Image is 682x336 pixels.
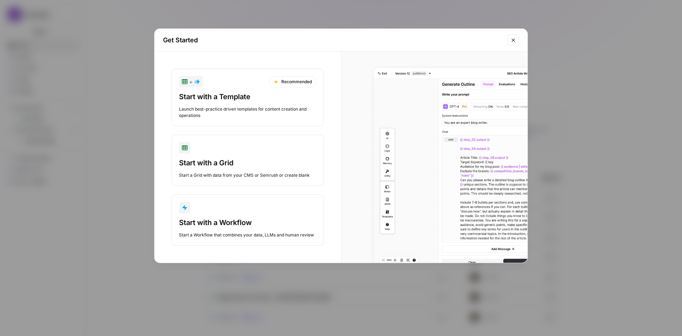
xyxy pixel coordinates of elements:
[172,135,324,186] button: Start with a GridStart a Grid with data from your CMS or Semrush or create blank
[179,218,316,228] div: Start with a Workflow
[179,106,316,119] div: Launch best-practice driven templates for content creation and operations
[182,78,200,86] div: +
[172,194,324,246] button: Start with a WorkflowStart a Workflow that combines your data, LLMs and human review
[179,172,316,178] div: Start a Grid with data from your CMS or Semrush or create blank
[269,76,316,87] div: Recommended
[508,34,519,46] button: Close modal
[179,158,316,168] div: Start with a Grid
[172,69,324,126] button: +RecommendedStart with a TemplateLaunch best-practice driven templates for content creation and o...
[163,35,503,45] h2: Get Started
[179,92,316,102] div: Start with a Template
[179,232,316,238] div: Start a Workflow that combines your data, LLMs and human review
